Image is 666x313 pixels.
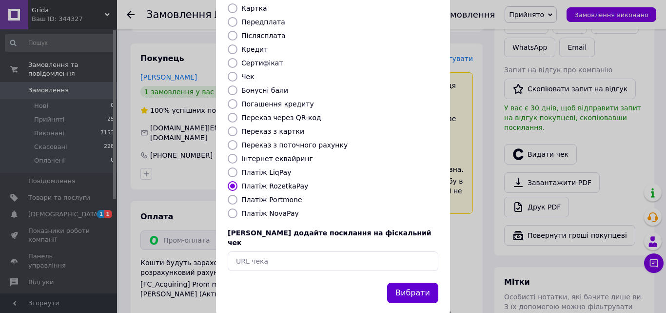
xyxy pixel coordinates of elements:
label: Кредит [241,45,268,53]
label: Платіж LiqPay [241,168,291,176]
label: Інтернет еквайринг [241,155,313,163]
label: Переказ через QR-код [241,114,321,122]
label: Картка [241,4,267,12]
label: Платіж NovaPay [241,209,299,217]
label: Передплата [241,18,285,26]
label: Переказ з картки [241,127,304,135]
button: Вибрати [387,283,438,304]
label: Погашення кредиту [241,100,314,108]
label: Бонусні бали [241,86,288,94]
label: Післясплата [241,32,286,40]
label: Сертифікат [241,59,283,67]
span: [PERSON_NAME] додайте посилання на фіскальний чек [228,229,431,247]
label: Платіж RozetkaPay [241,182,308,190]
input: URL чека [228,251,438,271]
label: Переказ з поточного рахунку [241,141,348,149]
label: Чек [241,73,255,81]
label: Платіж Portmone [241,196,302,204]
